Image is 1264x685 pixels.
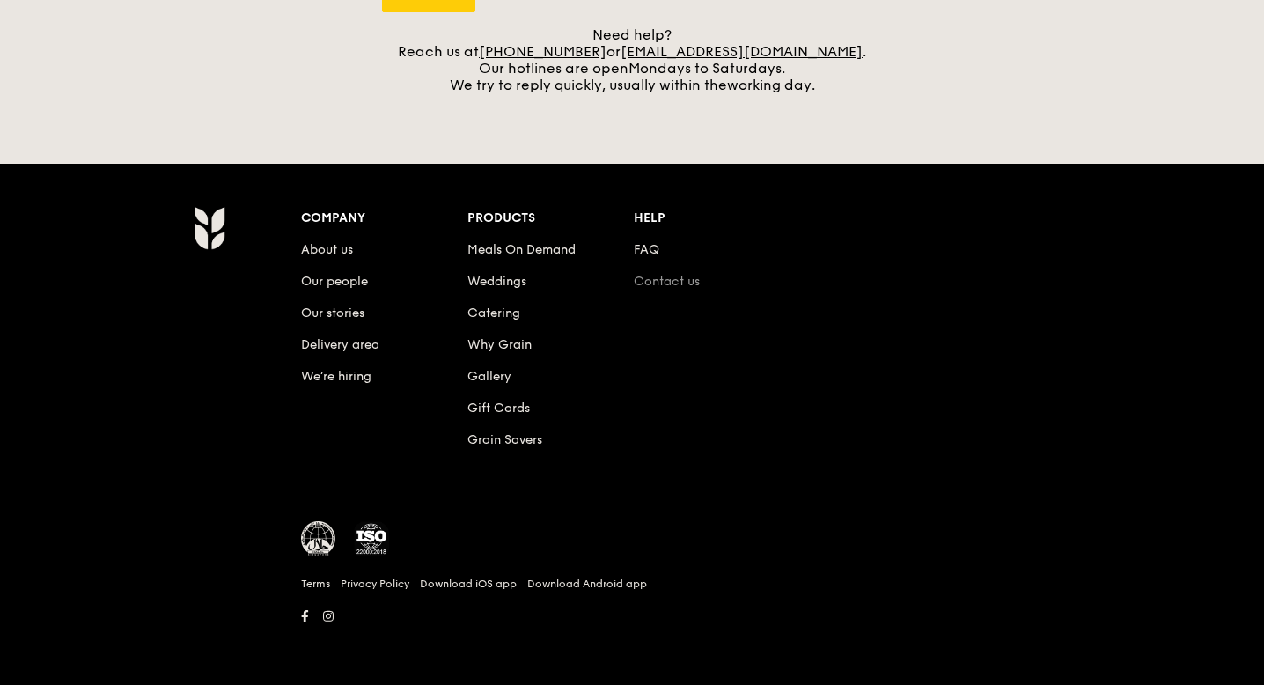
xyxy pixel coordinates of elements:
[301,337,379,352] a: Delivery area
[382,26,882,93] div: Need help? Reach us at or . Our hotlines are open We try to reply quickly, usually within the
[467,242,576,257] a: Meals On Demand
[479,43,606,60] a: [PHONE_NUMBER]
[301,206,467,231] div: Company
[634,242,659,257] a: FAQ
[467,432,542,447] a: Grain Savers
[301,577,330,591] a: Terms
[634,206,800,231] div: Help
[301,242,353,257] a: About us
[301,306,364,320] a: Our stories
[301,521,336,556] img: MUIS Halal Certified
[194,206,224,250] img: Grain
[125,629,1139,643] h6: Revision
[621,43,863,60] a: [EMAIL_ADDRESS][DOMAIN_NAME]
[727,77,815,93] span: working day.
[467,274,526,289] a: Weddings
[467,401,530,416] a: Gift Cards
[628,60,785,77] span: Mondays to Saturdays.
[420,577,517,591] a: Download iOS app
[634,274,700,289] a: Contact us
[341,577,409,591] a: Privacy Policy
[527,577,647,591] a: Download Android app
[301,369,371,384] a: We’re hiring
[467,369,511,384] a: Gallery
[467,337,532,352] a: Why Grain
[301,274,368,289] a: Our people
[354,521,389,556] img: ISO Certified
[467,306,520,320] a: Catering
[467,206,634,231] div: Products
